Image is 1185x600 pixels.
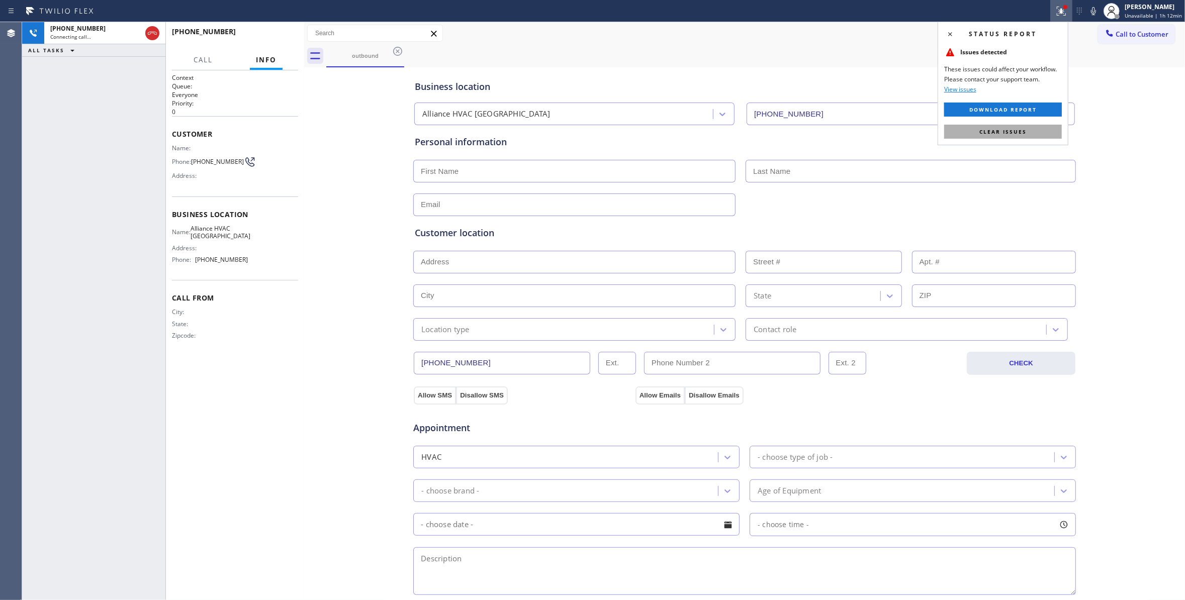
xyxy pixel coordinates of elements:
[172,108,298,116] p: 0
[415,135,1074,149] div: Personal information
[912,251,1076,273] input: Apt. #
[1098,25,1175,44] button: Call to Customer
[413,421,633,435] span: Appointment
[758,485,821,496] div: Age of Equipment
[172,172,198,179] span: Address:
[308,25,442,41] input: Search
[172,244,198,252] span: Address:
[172,129,298,139] span: Customer
[415,80,1074,93] div: Business location
[172,158,191,165] span: Phone:
[256,55,277,64] span: Info
[644,352,821,374] input: Phone Number 2
[172,144,198,152] span: Name:
[1116,30,1168,39] span: Call to Customer
[413,160,736,182] input: First Name
[50,33,91,40] span: Connecting call…
[1125,3,1182,11] div: [PERSON_NAME]
[758,520,809,529] span: - choose time -
[145,26,159,40] button: Hang up
[172,308,198,316] span: City:
[28,47,64,54] span: ALL TASKS
[415,226,1074,240] div: Customer location
[421,451,441,463] div: HVAC
[414,352,590,374] input: Phone Number
[191,225,250,240] span: Alliance HVAC [GEOGRAPHIC_DATA]
[413,284,736,307] input: City
[746,251,902,273] input: Street #
[327,52,403,59] div: outbound
[172,73,298,82] h1: Context
[22,44,84,56] button: ALL TASKS
[1125,12,1182,19] span: Unavailable | 1h 12min
[50,24,106,33] span: [PHONE_NUMBER]
[172,90,298,99] p: Everyone
[1086,4,1101,18] button: Mute
[829,352,866,374] input: Ext. 2
[250,50,283,70] button: Info
[172,293,298,303] span: Call From
[685,386,744,405] button: Disallow Emails
[747,103,1075,125] input: Phone Number
[188,50,219,70] button: Call
[195,256,248,263] span: [PHONE_NUMBER]
[194,55,213,64] span: Call
[598,352,636,374] input: Ext.
[422,109,550,120] div: Alliance HVAC [GEOGRAPHIC_DATA]
[912,284,1076,307] input: ZIP
[421,485,479,496] div: - choose brand -
[746,160,1076,182] input: Last Name
[635,386,685,405] button: Allow Emails
[172,82,298,90] h2: Queue:
[754,290,771,302] div: State
[172,320,198,328] span: State:
[414,386,456,405] button: Allow SMS
[413,251,736,273] input: Address
[967,352,1075,375] button: CHECK
[413,513,740,536] input: - choose date -
[191,158,244,165] span: [PHONE_NUMBER]
[754,324,796,335] div: Contact role
[172,210,298,219] span: Business location
[758,451,833,463] div: - choose type of job -
[413,193,736,216] input: Email
[172,256,195,263] span: Phone:
[172,332,198,339] span: Zipcode:
[172,228,191,236] span: Name:
[172,27,236,36] span: [PHONE_NUMBER]
[172,99,298,108] h2: Priority:
[456,386,508,405] button: Disallow SMS
[421,324,470,335] div: Location type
